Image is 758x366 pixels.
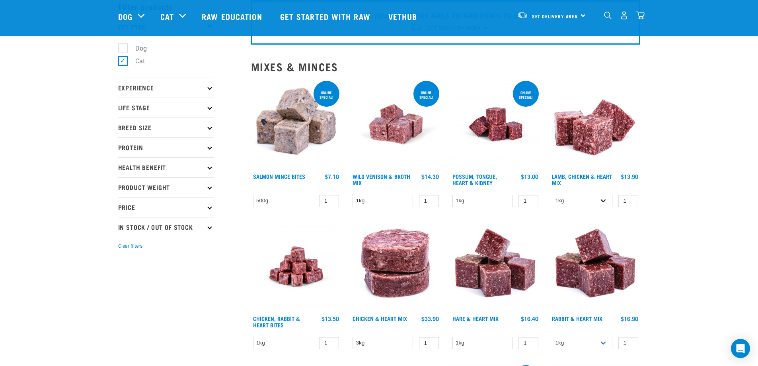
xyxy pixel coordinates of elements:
[351,221,441,312] img: Chicken and Heart Medallions
[450,221,541,312] img: Pile Of Cubed Hare Heart For Pets
[118,117,214,137] p: Breed Size
[194,0,272,32] a: Raw Education
[518,195,538,207] input: 1
[353,317,407,320] a: Chicken & Heart Mix
[419,337,439,349] input: 1
[550,221,640,312] img: 1087 Rabbit Heart Cubes 01
[353,175,410,184] a: Wild Venison & Broth Mix
[272,0,380,32] a: Get started with Raw
[552,175,612,184] a: Lamb, Chicken & Heart Mix
[118,243,142,250] button: Clear filters
[421,173,439,180] div: $14.30
[636,11,645,20] img: home-icon@2x.png
[118,197,214,217] p: Price
[160,10,174,22] a: Cat
[450,79,541,170] img: Possum Tongue Heart Kidney 1682
[118,157,214,177] p: Health Benefit
[550,79,640,170] img: 1124 Lamb Chicken Heart Mix 01
[322,315,339,322] div: $13.50
[452,175,497,184] a: Possum, Tongue, Heart & Kidney
[618,195,638,207] input: 1
[380,0,427,32] a: Vethub
[618,337,638,349] input: 1
[251,61,640,73] h2: Mixes & Minces
[253,175,305,178] a: Salmon Mince Bites
[620,11,628,20] img: user.png
[552,317,602,320] a: Rabbit & Heart Mix
[351,79,441,170] img: Vension and heart
[513,86,539,103] div: ONLINE SPECIAL!
[118,10,133,22] a: Dog
[325,173,339,180] div: $7.10
[118,78,214,98] p: Experience
[604,12,612,19] img: home-icon-1@2x.png
[521,315,538,322] div: $16.40
[319,337,339,349] input: 1
[314,86,339,103] div: ONLINE SPECIAL!
[621,315,638,322] div: $16.90
[532,15,578,18] span: Set Delivery Area
[253,317,300,326] a: Chicken, Rabbit & Heart Bites
[621,173,638,180] div: $13.90
[517,12,528,19] img: van-moving.png
[123,56,148,66] label: Cat
[118,217,214,237] p: In Stock / Out Of Stock
[419,195,439,207] input: 1
[319,195,339,207] input: 1
[521,173,538,180] div: $13.00
[251,221,341,312] img: Chicken Rabbit Heart 1609
[251,79,341,170] img: 1141 Salmon Mince 01
[731,339,750,358] div: Open Intercom Messenger
[518,337,538,349] input: 1
[413,86,439,103] div: ONLINE SPECIAL!
[421,315,439,322] div: $33.90
[123,43,150,53] label: Dog
[118,98,214,117] p: Life Stage
[118,177,214,197] p: Product Weight
[118,137,214,157] p: Protein
[452,317,499,320] a: Hare & Heart Mix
